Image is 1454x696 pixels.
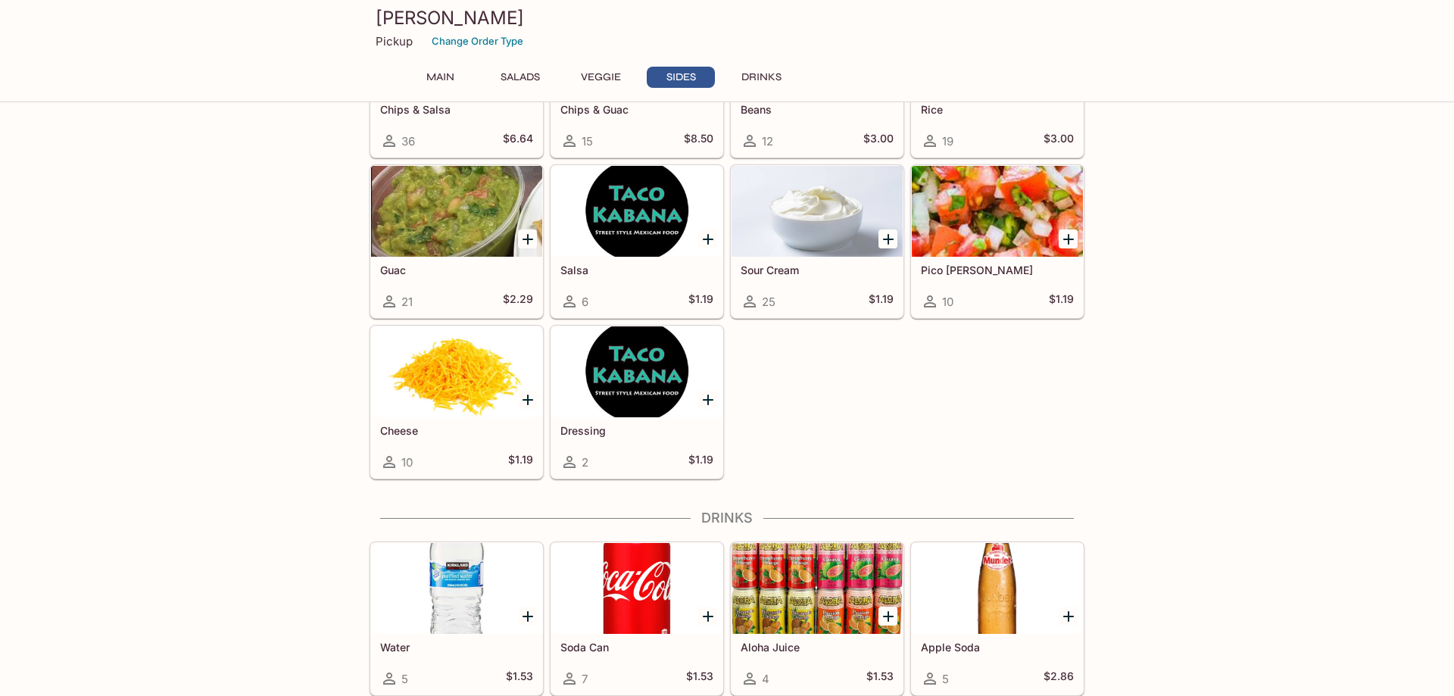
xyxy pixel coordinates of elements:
a: Cheese10$1.19 [370,326,543,479]
a: Guac21$2.29 [370,165,543,318]
button: Add Dressing [698,390,717,409]
button: Sides [647,67,715,88]
button: Add Apple Soda [1059,607,1078,626]
h5: $2.86 [1044,669,1074,688]
button: Main [406,67,474,88]
h5: Chips & Guac [560,103,713,116]
h5: $1.19 [508,453,533,471]
button: Change Order Type [425,30,530,53]
div: Soda Can [551,543,722,634]
button: Drinks [727,67,795,88]
h5: $3.00 [863,132,894,150]
span: 4 [762,672,769,686]
button: Add Water [518,607,537,626]
a: Apple Soda5$2.86 [911,542,1084,695]
div: Sour Cream [732,166,903,257]
div: Cheese [371,326,542,417]
button: Add Sour Cream [878,229,897,248]
h5: Beans [741,103,894,116]
a: Sour Cream25$1.19 [731,165,903,318]
span: 7 [582,672,588,686]
button: Add Salsa [698,229,717,248]
h5: $1.19 [688,292,713,311]
div: Water [371,543,542,634]
h5: Dressing [560,424,713,437]
span: 10 [401,455,413,470]
h5: $1.53 [686,669,713,688]
a: Salsa6$1.19 [551,165,723,318]
span: 15 [582,134,593,148]
button: Add Cheese [518,390,537,409]
span: 21 [401,295,413,309]
span: 5 [401,672,408,686]
div: Pico de Gallo [912,166,1083,257]
div: Salsa [551,166,722,257]
h5: $1.53 [866,669,894,688]
button: Add Soda Can [698,607,717,626]
p: Pickup [376,34,413,48]
span: 19 [942,134,953,148]
a: Water5$1.53 [370,542,543,695]
div: Aloha Juice [732,543,903,634]
h5: Rice [921,103,1074,116]
a: Aloha Juice4$1.53 [731,542,903,695]
button: Add Aloha Juice [878,607,897,626]
h5: Pico [PERSON_NAME] [921,264,1074,276]
button: Salads [486,67,554,88]
h5: $1.53 [506,669,533,688]
div: Apple Soda [912,543,1083,634]
button: Add Guac [518,229,537,248]
h5: $1.19 [1049,292,1074,311]
h5: Chips & Salsa [380,103,533,116]
h5: $2.29 [503,292,533,311]
h5: $6.64 [503,132,533,150]
span: 10 [942,295,953,309]
span: 25 [762,295,775,309]
h5: Salsa [560,264,713,276]
h5: Apple Soda [921,641,1074,654]
h5: $1.19 [869,292,894,311]
span: 2 [582,455,588,470]
button: Add Pico de Gallo [1059,229,1078,248]
button: Veggie [566,67,635,88]
span: 6 [582,295,588,309]
div: Dressing [551,326,722,417]
h5: $1.19 [688,453,713,471]
h5: Sour Cream [741,264,894,276]
a: Soda Can7$1.53 [551,542,723,695]
a: Dressing2$1.19 [551,326,723,479]
h3: [PERSON_NAME] [376,6,1078,30]
h4: Drinks [370,510,1084,526]
h5: Cheese [380,424,533,437]
a: Pico [PERSON_NAME]10$1.19 [911,165,1084,318]
h5: $8.50 [684,132,713,150]
span: 12 [762,134,773,148]
span: 5 [942,672,949,686]
h5: Aloha Juice [741,641,894,654]
div: Guac [371,166,542,257]
h5: Soda Can [560,641,713,654]
h5: Guac [380,264,533,276]
h5: $3.00 [1044,132,1074,150]
span: 36 [401,134,415,148]
h5: Water [380,641,533,654]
